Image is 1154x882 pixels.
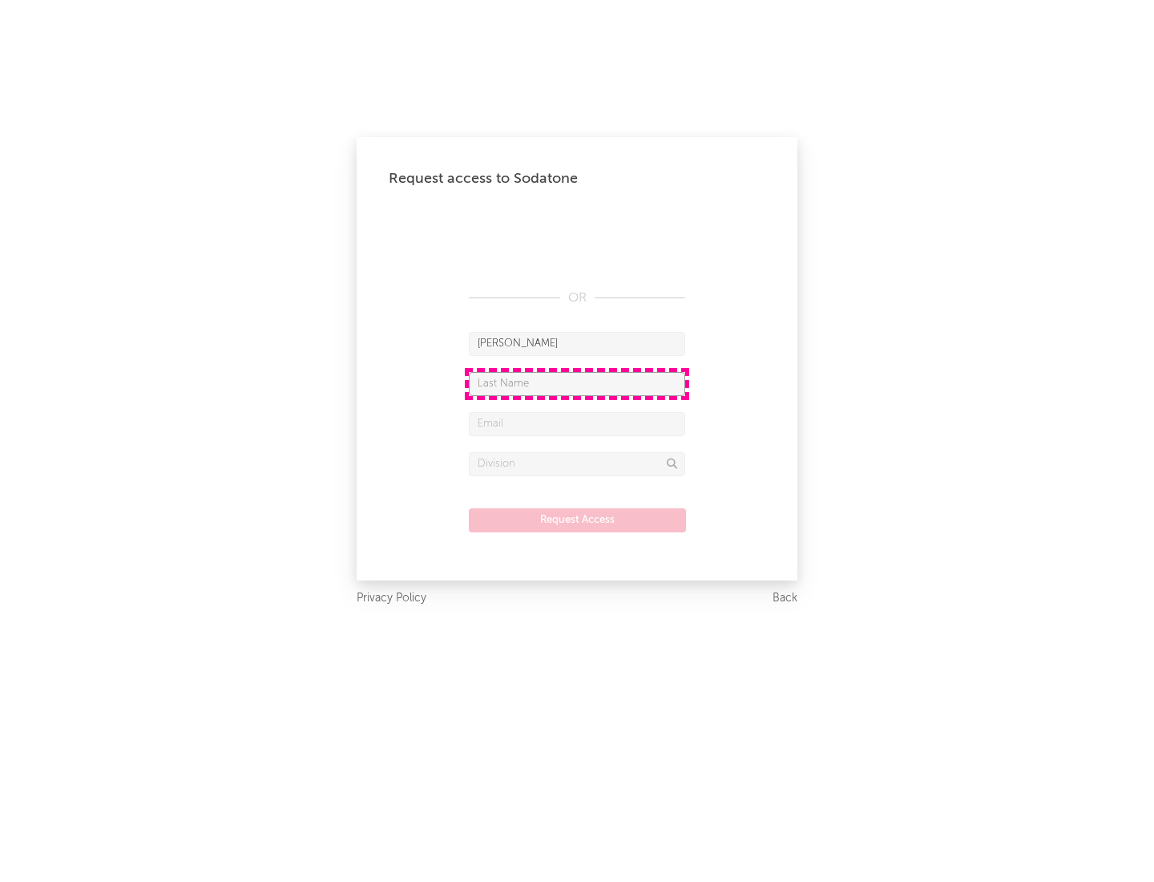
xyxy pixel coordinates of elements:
input: Division [469,452,685,476]
input: First Name [469,332,685,356]
a: Back [773,589,797,609]
button: Request Access [469,508,686,532]
input: Last Name [469,372,685,396]
div: Request access to Sodatone [389,169,765,188]
a: Privacy Policy [357,589,426,609]
input: Email [469,412,685,436]
div: OR [469,289,685,308]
